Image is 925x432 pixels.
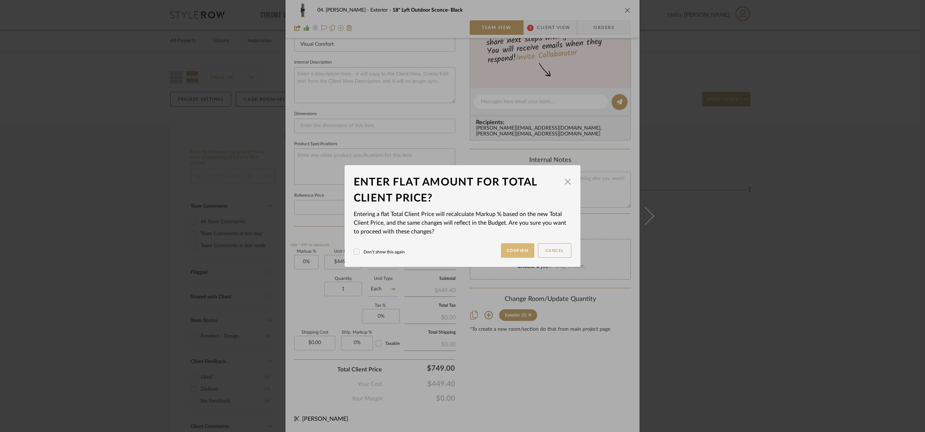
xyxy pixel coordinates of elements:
[354,174,560,206] div: Enter flat amount for total client price?
[354,249,405,255] label: Don’t show this again
[354,210,571,236] div: Entering a flat Total Client Price will recalculate Markup % based on the new Total Client Price,...
[501,243,535,258] button: Confirm
[538,243,571,258] button: Cancel
[560,174,575,189] button: Close
[354,174,571,210] dialog-header: Enter flat amount for total client price?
